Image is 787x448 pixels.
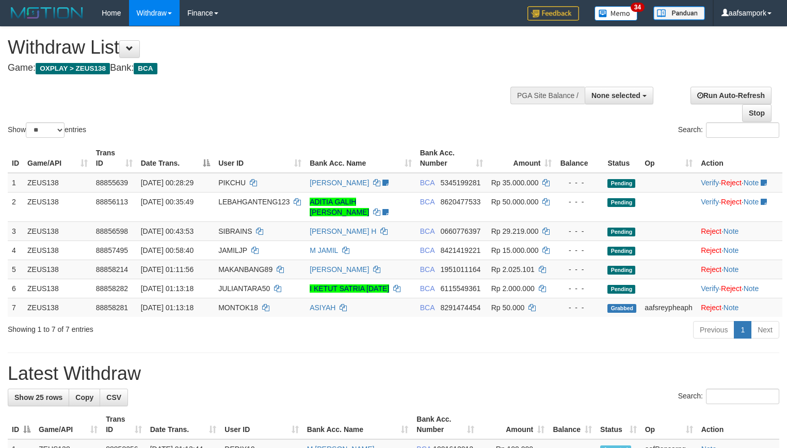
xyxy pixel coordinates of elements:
[218,227,252,235] span: SIBRAINS
[218,303,258,312] span: MONTOK18
[100,389,128,406] a: CSV
[36,63,110,74] span: OXPLAY > ZEUS138
[697,298,782,317] td: ·
[310,303,335,312] a: ASIYAH
[8,241,23,260] td: 4
[596,410,641,439] th: Status: activate to sort column ascending
[141,227,194,235] span: [DATE] 00:43:53
[8,221,23,241] td: 3
[420,265,435,274] span: BCA
[23,298,92,317] td: ZEUS138
[8,192,23,221] td: 2
[141,265,194,274] span: [DATE] 01:11:56
[560,245,599,255] div: - - -
[751,321,779,339] a: Next
[631,3,645,12] span: 34
[141,179,194,187] span: [DATE] 00:28:29
[8,143,23,173] th: ID
[678,389,779,404] label: Search:
[607,247,635,255] span: Pending
[8,63,515,73] h4: Game: Bank:
[560,264,599,275] div: - - -
[23,260,92,279] td: ZEUS138
[440,265,480,274] span: Copy 1951011164 to clipboard
[721,198,742,206] a: Reject
[23,279,92,298] td: ZEUS138
[607,228,635,236] span: Pending
[416,143,487,173] th: Bank Acc. Number: activate to sort column ascending
[440,246,480,254] span: Copy 8421419221 to clipboard
[591,91,640,100] span: None selected
[641,410,697,439] th: Op: activate to sort column ascending
[23,221,92,241] td: ZEUS138
[440,227,480,235] span: Copy 0660776397 to clipboard
[607,198,635,207] span: Pending
[560,178,599,188] div: - - -
[23,173,92,193] td: ZEUS138
[697,173,782,193] td: · ·
[701,265,721,274] a: Reject
[8,173,23,193] td: 1
[218,284,270,293] span: JULIANTARA50
[491,227,539,235] span: Rp 29.219.000
[96,227,128,235] span: 88856598
[724,303,739,312] a: Note
[26,122,65,138] select: Showentries
[697,260,782,279] td: ·
[134,63,157,74] span: BCA
[8,260,23,279] td: 5
[96,284,128,293] span: 88858282
[420,227,435,235] span: BCA
[701,284,719,293] a: Verify
[491,303,525,312] span: Rp 50.000
[218,179,246,187] span: PIKCHU
[420,179,435,187] span: BCA
[510,87,585,104] div: PGA Site Balance /
[102,410,146,439] th: Trans ID: activate to sort column ascending
[420,303,435,312] span: BCA
[701,246,721,254] a: Reject
[560,283,599,294] div: - - -
[218,198,290,206] span: LEBAHGANTENG123
[697,241,782,260] td: ·
[724,265,739,274] a: Note
[310,198,369,216] a: ADITIA GALIH [PERSON_NAME]
[491,265,535,274] span: Rp 2.025.101
[721,284,742,293] a: Reject
[744,284,759,293] a: Note
[603,143,640,173] th: Status
[8,389,69,406] a: Show 25 rows
[440,284,480,293] span: Copy 6115549361 to clipboard
[697,410,779,439] th: Action
[491,246,539,254] span: Rp 15.000.000
[440,303,480,312] span: Copy 8291474454 to clipboard
[146,410,221,439] th: Date Trans.: activate to sort column ascending
[595,6,638,21] img: Button%20Memo.svg
[8,37,515,58] h1: Withdraw List
[607,266,635,275] span: Pending
[310,246,338,254] a: M JAMIL
[96,265,128,274] span: 88858214
[23,192,92,221] td: ZEUS138
[92,143,137,173] th: Trans ID: activate to sort column ascending
[420,246,435,254] span: BCA
[697,279,782,298] td: · ·
[527,6,579,21] img: Feedback.jpg
[560,302,599,313] div: - - -
[218,246,247,254] span: JAMILJP
[310,179,369,187] a: [PERSON_NAME]
[412,410,478,439] th: Bank Acc. Number: activate to sort column ascending
[742,104,772,122] a: Stop
[640,143,697,173] th: Op: activate to sort column ascending
[491,179,539,187] span: Rp 35.000.000
[491,198,539,206] span: Rp 50.000.000
[678,122,779,138] label: Search:
[478,410,549,439] th: Amount: activate to sort column ascending
[701,179,719,187] a: Verify
[585,87,653,104] button: None selected
[8,5,86,21] img: MOTION_logo.png
[721,179,742,187] a: Reject
[549,410,596,439] th: Balance: activate to sort column ascending
[69,389,100,406] a: Copy
[220,410,303,439] th: User ID: activate to sort column ascending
